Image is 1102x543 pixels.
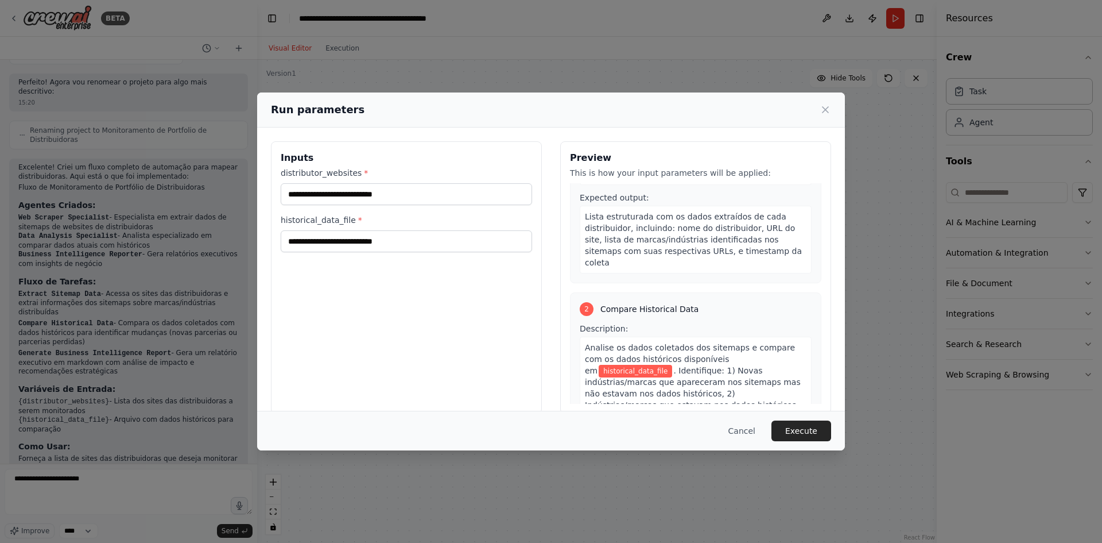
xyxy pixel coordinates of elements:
span: Compare Historical Data [600,303,699,315]
label: historical_data_file [281,214,532,226]
h3: Preview [570,151,821,165]
button: Execute [771,421,831,441]
div: 2 [580,302,593,316]
span: Lista estruturada com os dados extraídos de cada distribuidor, incluindo: nome do distribuidor, U... [585,212,802,267]
span: Description: [580,324,628,333]
span: Expected output: [580,193,649,202]
span: Analise os dados coletados dos sitemaps e compare com os dados históricos disponíveis em [585,343,795,375]
label: distributor_websites [281,167,532,179]
h2: Run parameters [271,102,364,118]
p: This is how your input parameters will be applied: [570,167,821,179]
span: . Identifique: 1) Novas indústrias/marcas que apareceram nos sitemaps mas não estavam nos dados h... [585,366,801,444]
h3: Inputs [281,151,532,165]
button: Cancel [719,421,765,441]
span: Variable: historical_data_file [599,365,672,378]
